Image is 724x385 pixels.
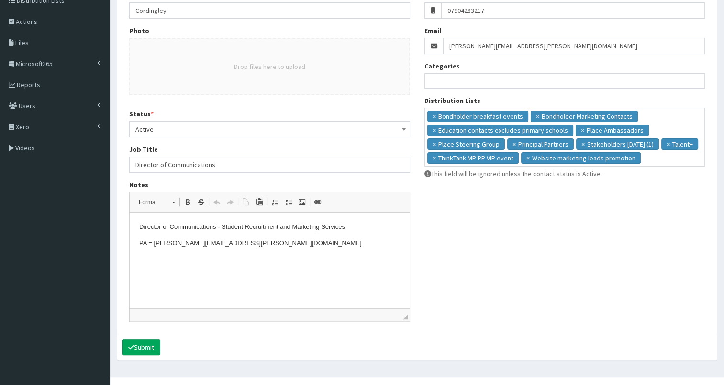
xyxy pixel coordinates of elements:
label: Distribution Lists [424,96,480,105]
span: × [581,139,585,149]
p: This field will be ignored unless the contact status is Active. [424,169,705,179]
span: Videos [15,144,35,152]
span: × [433,153,436,163]
span: Active [135,123,404,136]
span: Reports [17,80,40,89]
span: × [512,139,516,149]
span: Actions [16,17,37,26]
li: Principal Partners [507,138,574,150]
li: Website marketing leads promotion [521,152,641,164]
li: Talent+ [661,138,698,150]
li: Bondholder Marketing Contacts [531,111,638,122]
a: Redo (Ctrl+Y) [223,196,237,208]
li: Place Ambassadors [576,125,649,136]
span: Drag to resize [403,315,408,319]
span: × [526,153,530,163]
span: × [581,125,584,135]
li: Stakeholders May 2023 (1) [576,138,659,150]
li: ThinkTank MP PP VIP event [427,152,519,164]
span: × [433,112,436,121]
span: × [433,125,436,135]
a: Copy (Ctrl+C) [239,196,253,208]
span: × [536,112,539,121]
li: Bondholder breakfast events [427,111,528,122]
label: Job Title [129,145,158,154]
a: Image [295,196,309,208]
a: Paste (Ctrl+V) [253,196,266,208]
label: Status [129,109,154,119]
li: Education contacts excludes primary schools [427,125,573,136]
a: Undo (Ctrl+Z) [210,196,223,208]
button: Submit [122,339,160,355]
a: Insert/Remove Bulleted List [282,196,295,208]
a: Link (Ctrl+L) [311,196,324,208]
iframe: Rich Text Editor, notes [130,213,410,308]
a: Insert/Remove Numbered List [268,196,282,208]
a: Format [134,195,180,209]
label: Photo [129,26,149,35]
span: Active [129,121,410,137]
span: Format [134,196,167,208]
a: Bold (Ctrl+B) [181,196,194,208]
span: Xero [16,123,29,131]
label: Categories [424,61,460,71]
span: Users [19,102,35,110]
a: Strike Through [194,196,208,208]
li: Place Steering Group [427,138,505,150]
span: × [667,139,670,149]
label: Email [424,26,441,35]
label: Notes [129,180,148,190]
span: Microsoft365 [16,59,53,68]
span: Files [15,38,29,47]
span: × [433,139,436,149]
button: Drop files here to upload [234,62,305,71]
